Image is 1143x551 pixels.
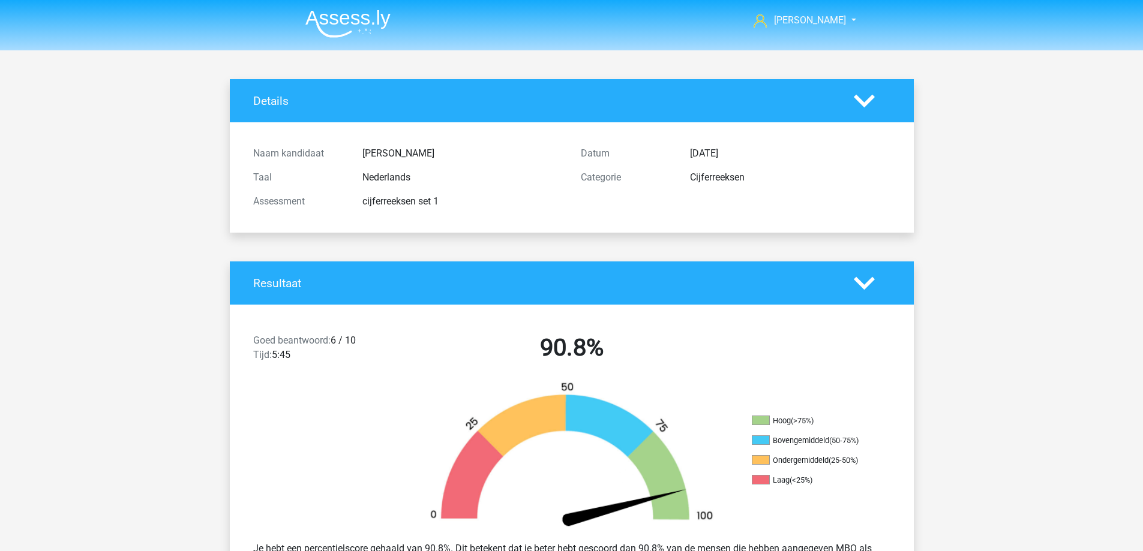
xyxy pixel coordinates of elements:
h4: Details [253,94,836,108]
div: Datum [572,146,681,161]
div: (50-75%) [829,436,859,445]
div: Assessment [244,194,353,209]
div: (25-50%) [829,456,858,465]
div: 6 / 10 5:45 [244,333,408,367]
span: Goed beantwoord: [253,335,331,346]
img: Assessly [305,10,391,38]
div: [PERSON_NAME] [353,146,572,161]
li: Hoog [752,415,872,426]
div: Nederlands [353,170,572,185]
div: Naam kandidaat [244,146,353,161]
div: cijferreeksen set 1 [353,194,572,209]
div: (<25%) [790,475,812,484]
span: Tijd: [253,349,272,360]
div: Categorie [572,170,681,185]
div: Taal [244,170,353,185]
div: [DATE] [681,146,899,161]
li: Ondergemiddeld [752,455,872,466]
li: Laag [752,475,872,486]
h4: Resultaat [253,276,836,290]
a: [PERSON_NAME] [749,13,847,28]
img: 91.42dffeb922d7.png [410,381,734,532]
span: [PERSON_NAME] [774,14,846,26]
div: (>75%) [791,416,814,425]
div: Cijferreeksen [681,170,899,185]
h2: 90.8% [417,333,727,362]
li: Bovengemiddeld [752,435,872,446]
